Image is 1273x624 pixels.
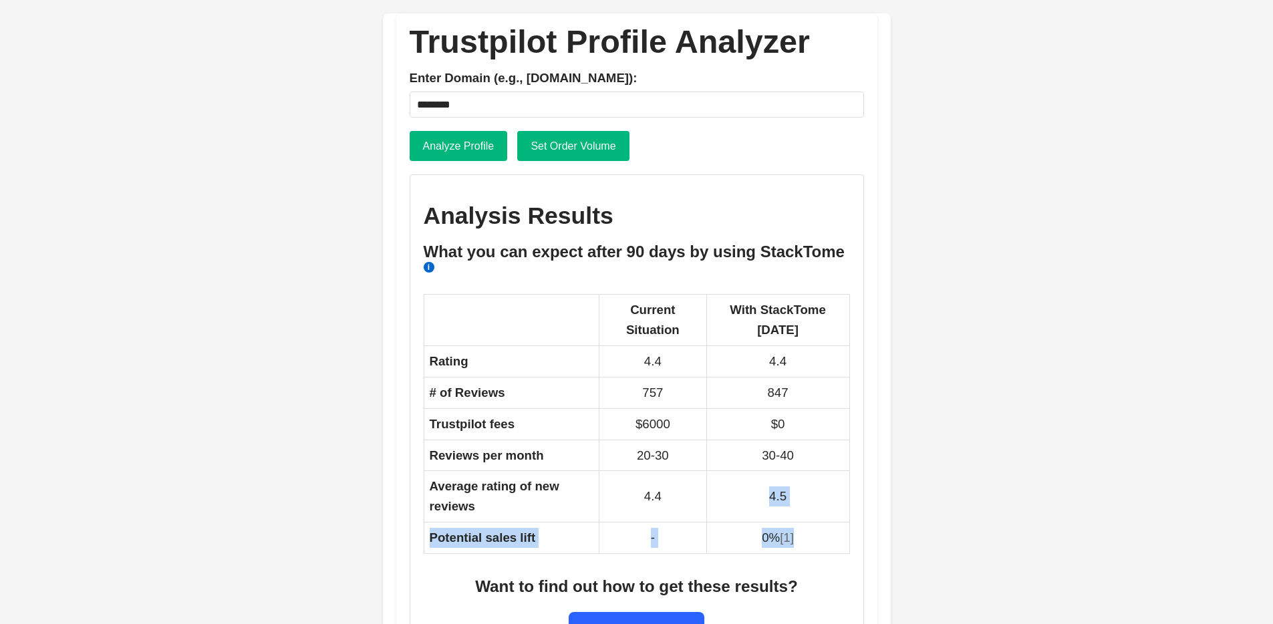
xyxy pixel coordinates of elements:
td: $0 [706,408,849,440]
td: $6000 [599,408,707,440]
td: 4.5 [706,471,849,522]
button: Set Order Volume [517,131,629,162]
td: Trustpilot fees [424,408,599,440]
a: [1] [780,530,794,544]
td: 20-30 [599,440,707,471]
th: With StackTome [DATE] [706,295,849,346]
span: i [424,262,434,273]
td: Reviews per month [424,440,599,471]
td: Average rating of new reviews [424,471,599,522]
td: Rating [424,345,599,377]
div: Want to find out how to get these results? [424,574,850,600]
td: Potential sales lift [424,522,599,554]
h1: Trustpilot Profile Analyzer [410,27,864,56]
td: 847 [706,377,849,408]
th: Current Situation [599,295,707,346]
td: - [599,522,707,554]
td: # of Reviews [424,377,599,408]
label: Enter Domain (e.g., [DOMAIN_NAME]): [410,68,864,88]
td: 4.4 [599,345,707,377]
button: Analyze Profile [410,131,508,162]
h3: What you can expect after 90 days by using StackTome [424,243,850,281]
td: 0% [706,522,849,554]
h2: Analysis Results [424,202,850,230]
td: 4.4 [599,471,707,522]
td: 4.4 [706,345,849,377]
td: 757 [599,377,707,408]
td: 30-40 [706,440,849,471]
